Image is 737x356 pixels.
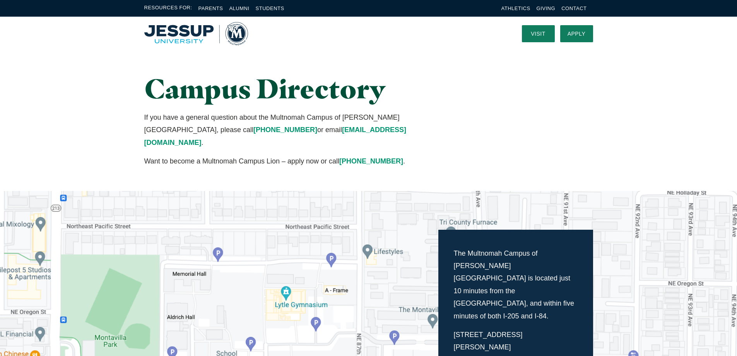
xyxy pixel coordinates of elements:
[454,247,578,322] p: The Multnomah Campus of [PERSON_NAME][GEOGRAPHIC_DATA] is located just 10 minutes from the [GEOGR...
[561,5,587,11] a: Contact
[144,155,439,167] p: Want to become a Multnomah Campus Lion – apply now or call .
[144,126,406,146] a: [EMAIL_ADDRESS][DOMAIN_NAME]
[229,5,249,11] a: Alumni
[522,25,555,42] a: Visit
[144,22,248,45] img: Multnomah University Logo
[560,25,593,42] a: Apply
[144,111,439,149] p: If you have a general question about the Multnomah Campus of [PERSON_NAME][GEOGRAPHIC_DATA], plea...
[339,157,403,165] a: [PHONE_NUMBER]
[144,22,248,45] a: Home
[501,5,530,11] a: Athletics
[144,4,192,13] span: Resources For:
[253,126,317,134] a: [PHONE_NUMBER]
[537,5,556,11] a: Giving
[144,74,439,103] h1: Campus Directory
[198,5,223,11] a: Parents
[256,5,284,11] a: Students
